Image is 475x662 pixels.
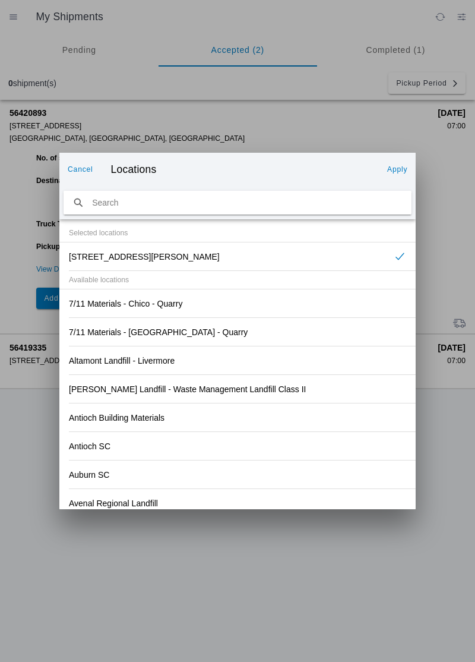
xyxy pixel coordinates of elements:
ion-item: [STREET_ADDRESS][PERSON_NAME] [59,242,416,271]
ion-item: 7/11 Materials - Chico - Quarry [59,289,416,318]
ion-item: [PERSON_NAME] Landfill - Waste Management Landfill Class II [59,375,416,403]
ion-item-divider: Selected locations [59,224,416,242]
ion-item: Avenal Regional Landfill [59,489,416,518]
input: search text [64,191,411,215]
ion-item: Antioch Building Materials [59,403,416,432]
ion-button: Cancel [63,160,98,179]
ion-button: Apply [382,160,412,179]
ion-item-divider: Available locations [59,271,416,289]
ion-item: Auburn SC [59,461,416,489]
ion-title: Locations [99,163,381,176]
ion-item: Antioch SC [59,432,416,461]
ion-item: 7/11 Materials - [GEOGRAPHIC_DATA] - Quarry [59,318,416,346]
ion-item: Altamont Landfill - Livermore [59,346,416,375]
